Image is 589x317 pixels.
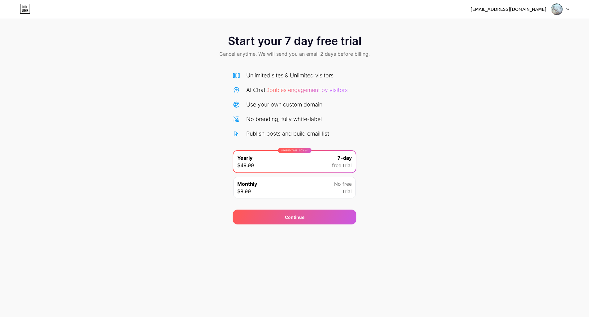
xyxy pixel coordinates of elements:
img: DYMAX Ch. [551,3,563,15]
span: Monthly [237,180,257,188]
span: $49.99 [237,162,254,169]
span: No free [334,180,352,188]
span: Start your 7 day free trial [228,35,361,47]
div: AI Chat [246,86,348,94]
span: free trial [332,162,352,169]
span: Doubles engagement by visitors [265,87,348,93]
span: trial [343,188,352,195]
span: Continue [285,214,304,220]
span: Yearly [237,154,252,162]
div: No branding, fully white-label [246,115,322,123]
div: LIMITED TIME : 50% off [278,148,312,153]
div: Unlimited sites & Unlimited visitors [246,71,333,80]
div: Use your own custom domain [246,100,322,109]
div: [EMAIL_ADDRESS][DOMAIN_NAME] [471,6,546,13]
div: Publish posts and build email list [246,129,329,138]
span: Cancel anytime. We will send you an email 2 days before billing. [219,50,370,58]
span: 7-day [337,154,352,162]
span: $8.99 [237,188,251,195]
